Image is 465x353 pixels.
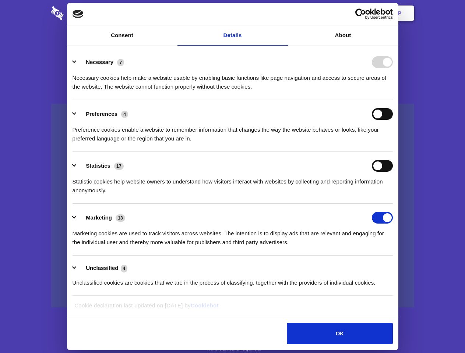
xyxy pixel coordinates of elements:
span: 4 [121,265,128,272]
a: Wistia video thumbnail [51,104,414,308]
a: Login [334,2,366,25]
img: logo [73,10,84,18]
button: Statistics (17) [73,160,128,172]
button: Unclassified (4) [73,264,132,273]
div: Cookie declaration last updated on [DATE] by [69,301,396,315]
a: Usercentrics Cookiebot - opens in a new window [328,8,393,19]
span: 4 [121,111,128,118]
a: Details [177,25,288,46]
div: Necessary cookies help make a website usable by enabling basic functions like page navigation and... [73,68,393,91]
button: Marketing (13) [73,212,130,224]
span: 7 [117,59,124,66]
div: Unclassified cookies are cookies that we are in the process of classifying, together with the pro... [73,273,393,287]
label: Statistics [86,163,110,169]
a: Contact [299,2,332,25]
div: Preference cookies enable a website to remember information that changes the way the website beha... [73,120,393,143]
a: Pricing [216,2,248,25]
button: OK [287,323,392,344]
div: Statistic cookies help website owners to understand how visitors interact with websites by collec... [73,172,393,195]
a: Consent [67,25,177,46]
span: 13 [116,214,125,222]
iframe: Drift Widget Chat Controller [428,316,456,344]
label: Necessary [86,59,113,65]
h1: Eliminate Slack Data Loss. [51,33,414,60]
div: Marketing cookies are used to track visitors across websites. The intention is to display ads tha... [73,224,393,247]
button: Preferences (4) [73,108,133,120]
h4: Auto-redaction of sensitive data, encrypted data sharing and self-destructing private chats. Shar... [51,67,414,91]
span: 17 [114,163,124,170]
button: Necessary (7) [73,56,129,68]
img: logo-wordmark-white-trans-d4663122ce5f474addd5e946df7df03e33cb6a1c49d2221995e7729f52c070b2.svg [51,6,114,20]
label: Preferences [86,111,117,117]
a: Cookiebot [191,302,219,309]
a: About [288,25,398,46]
label: Marketing [86,214,112,221]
